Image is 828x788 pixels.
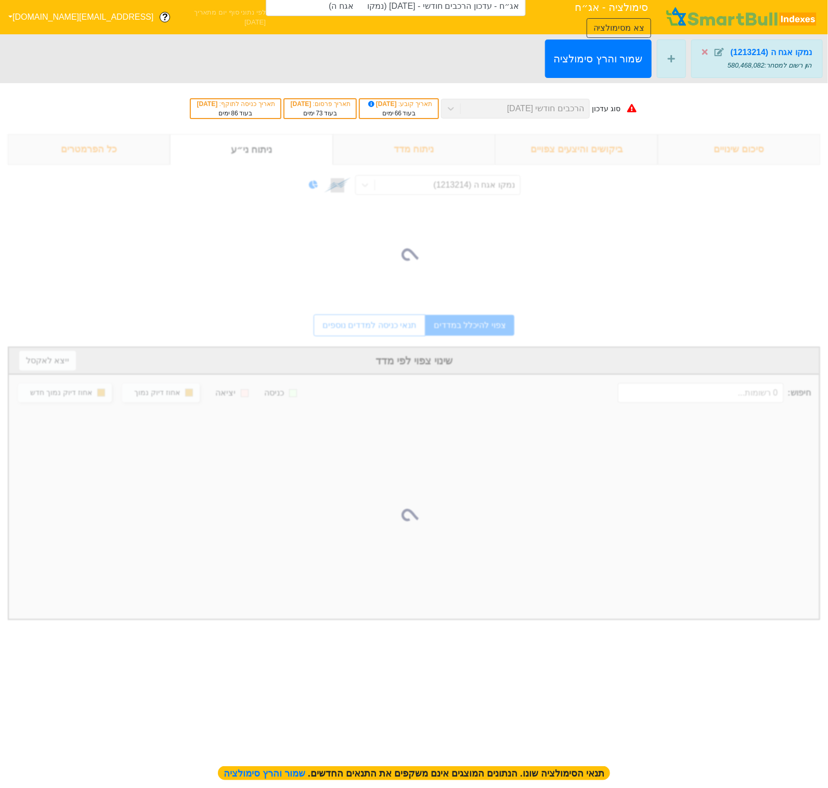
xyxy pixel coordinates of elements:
[291,100,313,108] span: [DATE]
[728,61,812,69] span: הון רשום למסחר : 580,468,082
[587,18,651,38] button: צא מסימולציה
[324,172,351,199] img: tase link
[18,384,112,402] button: אחוז דיוק נמוך חדש
[170,134,332,165] div: ניתוח ני״ע
[395,110,402,117] span: 66
[402,503,426,528] img: loading...
[333,134,495,165] div: ניתוח מדד
[495,134,657,165] div: ביקושים והיצעים צפויים
[162,10,168,24] span: ?
[218,766,610,780] span: תנאי הסימולציה שונו. הנתונים המוצגים אינם משקפים את התנאים החדשים.
[664,7,820,28] img: SmartBull
[314,314,425,336] a: תנאי כניסה למדדים נוספים
[366,100,398,108] span: [DATE]
[122,384,200,402] button: אחוז דיוק נמוך
[264,387,284,399] div: כניסה
[618,383,783,403] input: 0 רשומות...
[592,103,620,114] div: סוג עדכון
[365,99,432,109] div: תאריך קובע :
[197,100,219,108] span: [DATE]
[30,387,92,399] div: אחוז דיוק נמוך חדש
[316,110,322,117] span: 73
[618,383,811,403] span: חיפוש :
[434,179,515,191] div: נמקו אגח ה (1213214)
[425,315,514,336] a: צפוי להיכלל במדדים
[224,768,308,779] span: שמור והרץ סימולציה
[8,134,170,165] div: כל הפרמטרים
[196,99,275,109] div: תאריך כניסה לתוקף :
[545,40,652,78] button: שמור והרץ סימולציה
[731,48,812,57] strong: נמקו אגח ה (1213214)
[19,351,76,371] button: ייצא לאקסל
[134,387,180,399] div: אחוז דיוק נמוך
[365,109,432,118] div: בעוד ימים
[290,109,351,118] div: בעוד ימים
[231,110,238,117] span: 86
[19,353,809,369] div: שינוי צפוי לפי מדד
[196,109,275,118] div: בעוד ימים
[215,387,236,399] div: יציאה
[176,7,266,28] span: לפי נתוני סוף יום מתאריך [DATE]
[402,242,426,267] img: loading...
[658,134,820,165] div: סיכום שינויים
[290,99,351,109] div: תאריך פרסום :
